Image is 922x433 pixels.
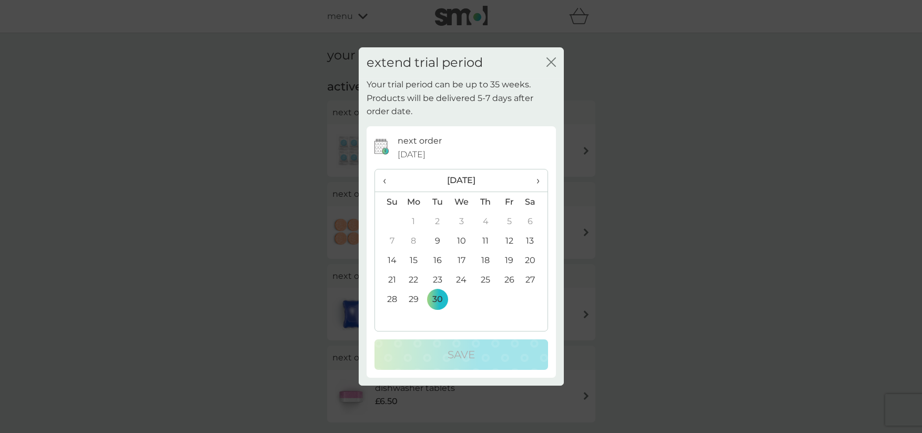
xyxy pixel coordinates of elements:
[498,212,521,231] td: 5
[546,57,556,68] button: close
[402,169,521,192] th: [DATE]
[375,270,402,289] td: 21
[449,250,473,270] td: 17
[425,250,449,270] td: 16
[367,78,556,118] p: Your trial period can be up to 35 weeks. Products will be delivered 5-7 days after order date.
[473,212,497,231] td: 4
[402,270,426,289] td: 22
[448,346,475,363] p: Save
[402,289,426,309] td: 29
[521,192,547,212] th: Sa
[375,231,402,250] td: 7
[473,270,497,289] td: 25
[498,270,521,289] td: 26
[498,250,521,270] td: 19
[398,148,425,162] span: [DATE]
[449,270,473,289] td: 24
[473,192,497,212] th: Th
[473,231,497,250] td: 11
[367,55,483,71] h2: extend trial period
[498,231,521,250] td: 12
[375,192,402,212] th: Su
[375,289,402,309] td: 28
[521,212,547,231] td: 6
[375,250,402,270] td: 14
[425,212,449,231] td: 2
[473,250,497,270] td: 18
[425,270,449,289] td: 23
[402,250,426,270] td: 15
[425,289,449,309] td: 30
[374,339,548,370] button: Save
[402,231,426,250] td: 8
[449,212,473,231] td: 3
[425,231,449,250] td: 9
[402,192,426,212] th: Mo
[402,212,426,231] td: 1
[383,169,394,192] span: ‹
[521,250,547,270] td: 20
[449,231,473,250] td: 10
[521,231,547,250] td: 13
[498,192,521,212] th: Fr
[529,169,539,192] span: ›
[398,134,442,148] p: next order
[425,192,449,212] th: Tu
[521,270,547,289] td: 27
[449,192,473,212] th: We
